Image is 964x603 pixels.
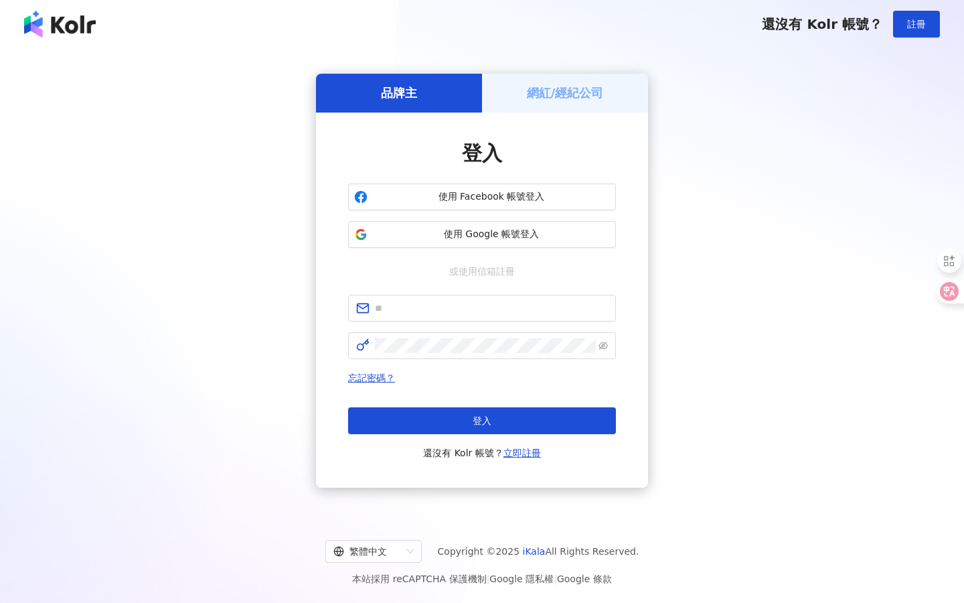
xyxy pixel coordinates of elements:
[523,546,546,557] a: iKala
[907,19,926,29] span: 註冊
[554,574,557,584] span: |
[557,574,612,584] a: Google 條款
[348,407,616,434] button: 登入
[24,11,96,38] img: logo
[473,415,491,426] span: 登入
[348,221,616,248] button: 使用 Google 帳號登入
[373,228,610,241] span: 使用 Google 帳號登入
[503,448,541,458] a: 立即註冊
[423,445,541,461] span: 還沒有 Kolr 帳號？
[489,574,554,584] a: Google 隱私權
[440,264,524,279] span: 或使用信箱註冊
[527,84,604,101] h5: 網紅/經紀公司
[598,341,608,350] span: eye-invisible
[333,541,402,562] div: 繁體中文
[381,84,417,101] h5: 品牌主
[893,11,940,38] button: 註冊
[348,373,395,383] a: 忘記密碼？
[352,571,611,587] span: 本站採用 reCAPTCHA 保護機制
[348,184,616,210] button: 使用 Facebook 帳號登入
[462,141,502,165] span: 登入
[438,543,639,559] span: Copyright © 2025 All Rights Reserved.
[373,190,610,204] span: 使用 Facebook 帳號登入
[762,16,882,32] span: 還沒有 Kolr 帳號？
[487,574,490,584] span: |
